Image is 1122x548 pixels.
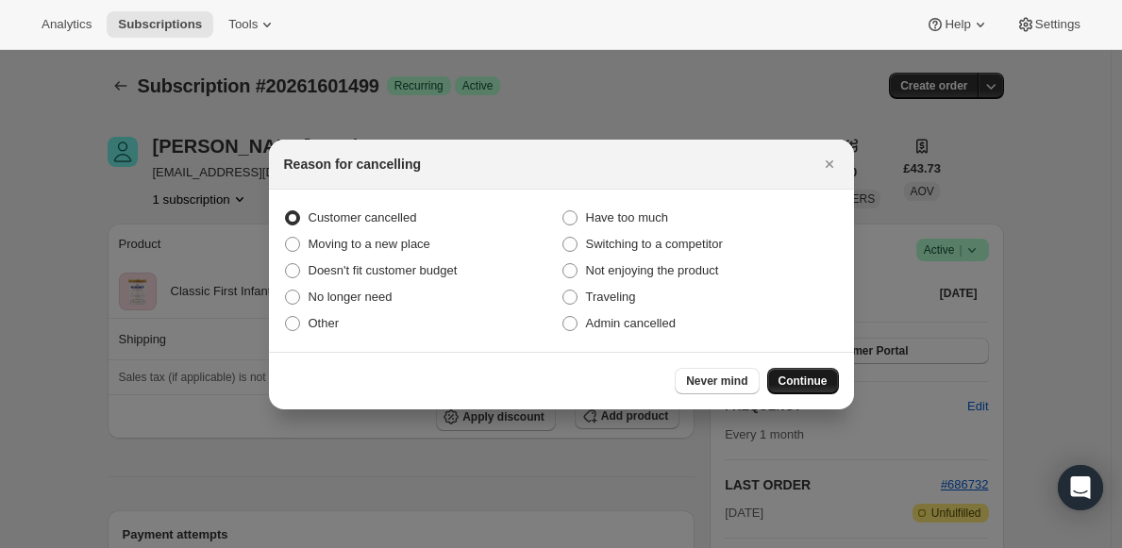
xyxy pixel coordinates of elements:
[228,17,258,32] span: Tools
[586,210,668,224] span: Have too much
[767,368,839,394] button: Continue
[914,11,1000,38] button: Help
[945,17,970,32] span: Help
[284,155,421,174] h2: Reason for cancelling
[779,374,828,389] span: Continue
[30,11,103,38] button: Analytics
[309,290,393,304] span: No longer need
[309,210,417,224] span: Customer cancelled
[586,263,719,277] span: Not enjoying the product
[118,17,202,32] span: Subscriptions
[309,237,430,251] span: Moving to a new place
[1005,11,1092,38] button: Settings
[1035,17,1080,32] span: Settings
[42,17,92,32] span: Analytics
[686,374,747,389] span: Never mind
[309,263,458,277] span: Doesn't fit customer budget
[586,237,723,251] span: Switching to a competitor
[217,11,288,38] button: Tools
[586,316,676,330] span: Admin cancelled
[107,11,213,38] button: Subscriptions
[586,290,636,304] span: Traveling
[309,316,340,330] span: Other
[816,151,843,177] button: Close
[1058,465,1103,510] div: Open Intercom Messenger
[675,368,759,394] button: Never mind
